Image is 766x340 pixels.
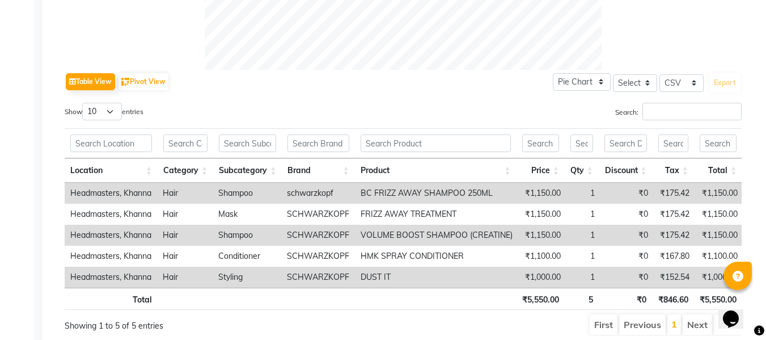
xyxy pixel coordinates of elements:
[65,288,158,310] th: Total
[600,225,654,246] td: ₹0
[65,158,158,183] th: Location: activate to sort column ascending
[709,73,740,93] button: Export
[565,288,599,310] th: 5
[566,225,600,246] td: 1
[65,103,143,120] label: Show entries
[517,288,565,310] th: ₹5,550.00
[565,158,599,183] th: Qty: activate to sort column ascending
[281,246,355,267] td: SCHWARZKOPF
[654,225,695,246] td: ₹175.42
[355,246,518,267] td: HMK SPRAY CONDITIONER
[82,103,122,120] select: Showentries
[566,267,600,288] td: 1
[654,267,695,288] td: ₹152.54
[361,135,511,152] input: Search Product
[695,183,743,204] td: ₹1,150.00
[695,225,743,246] td: ₹1,150.00
[157,225,213,246] td: Hair
[615,103,742,120] label: Search:
[213,267,281,288] td: Styling
[604,135,647,152] input: Search Discount
[695,246,743,267] td: ₹1,100.00
[281,204,355,225] td: SCHWARZKOPF
[65,183,157,204] td: Headmasters, Khanna
[566,204,600,225] td: 1
[518,183,566,204] td: ₹1,150.00
[718,295,755,329] iframe: chat widget
[355,225,518,246] td: VOLUME BOOST SHAMPOO (CREATINE)
[566,246,600,267] td: 1
[694,288,742,310] th: ₹5,550.00
[158,158,213,183] th: Category: activate to sort column ascending
[70,135,152,152] input: Search Location
[652,288,693,310] th: ₹846.60
[213,183,281,204] td: Shampoo
[65,225,157,246] td: Headmasters, Khanna
[600,183,654,204] td: ₹0
[517,158,565,183] th: Price: activate to sort column ascending
[654,183,695,204] td: ₹175.42
[642,103,742,120] input: Search:
[518,225,566,246] td: ₹1,150.00
[282,158,354,183] th: Brand: activate to sort column ascending
[695,204,743,225] td: ₹1,150.00
[66,73,115,90] button: Table View
[213,246,281,267] td: Conditioner
[695,267,743,288] td: ₹1,000.00
[599,288,653,310] th: ₹0
[570,135,593,152] input: Search Qty
[163,135,208,152] input: Search Category
[599,158,653,183] th: Discount: activate to sort column ascending
[213,225,281,246] td: Shampoo
[518,267,566,288] td: ₹1,000.00
[518,204,566,225] td: ₹1,150.00
[65,267,157,288] td: Headmasters, Khanna
[157,204,213,225] td: Hair
[566,183,600,204] td: 1
[658,135,688,152] input: Search Tax
[65,313,337,332] div: Showing 1 to 5 of 5 entries
[700,135,737,152] input: Search Total
[694,158,742,183] th: Total: activate to sort column ascending
[213,204,281,225] td: Mask
[281,267,355,288] td: SCHWARZKOPF
[219,135,276,152] input: Search Subcategory
[65,246,157,267] td: Headmasters, Khanna
[518,246,566,267] td: ₹1,100.00
[671,318,677,330] a: 1
[600,246,654,267] td: ₹0
[654,246,695,267] td: ₹167.80
[355,183,518,204] td: BC FRIZZ AWAY SHAMPOO 250ML
[121,78,130,86] img: pivot.png
[355,267,518,288] td: DUST IT
[654,204,695,225] td: ₹175.42
[281,183,355,204] td: schwarzkopf
[157,267,213,288] td: Hair
[65,204,157,225] td: Headmasters, Khanna
[157,246,213,267] td: Hair
[600,204,654,225] td: ₹0
[600,267,654,288] td: ₹0
[522,135,559,152] input: Search Price
[281,225,355,246] td: SCHWARZKOPF
[653,158,694,183] th: Tax: activate to sort column ascending
[119,73,168,90] button: Pivot View
[287,135,349,152] input: Search Brand
[157,183,213,204] td: Hair
[355,158,517,183] th: Product: activate to sort column ascending
[213,158,282,183] th: Subcategory: activate to sort column ascending
[355,204,518,225] td: FRIZZ AWAY TREATMENT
